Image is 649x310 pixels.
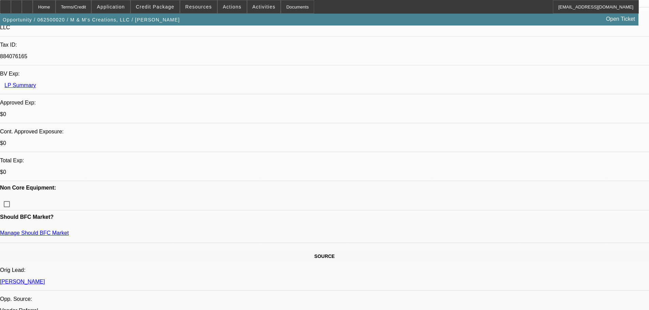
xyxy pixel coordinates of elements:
[252,4,276,10] span: Activities
[92,0,130,13] button: Application
[136,4,174,10] span: Credit Package
[314,254,335,259] span: SOURCE
[180,0,217,13] button: Resources
[3,17,180,22] span: Opportunity / 062500020 / M & M's Creations, LLC / [PERSON_NAME]
[185,4,212,10] span: Resources
[603,13,638,25] a: Open Ticket
[218,0,247,13] button: Actions
[223,4,242,10] span: Actions
[4,82,36,88] a: LP Summary
[131,0,180,13] button: Credit Package
[97,4,125,10] span: Application
[247,0,281,13] button: Activities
